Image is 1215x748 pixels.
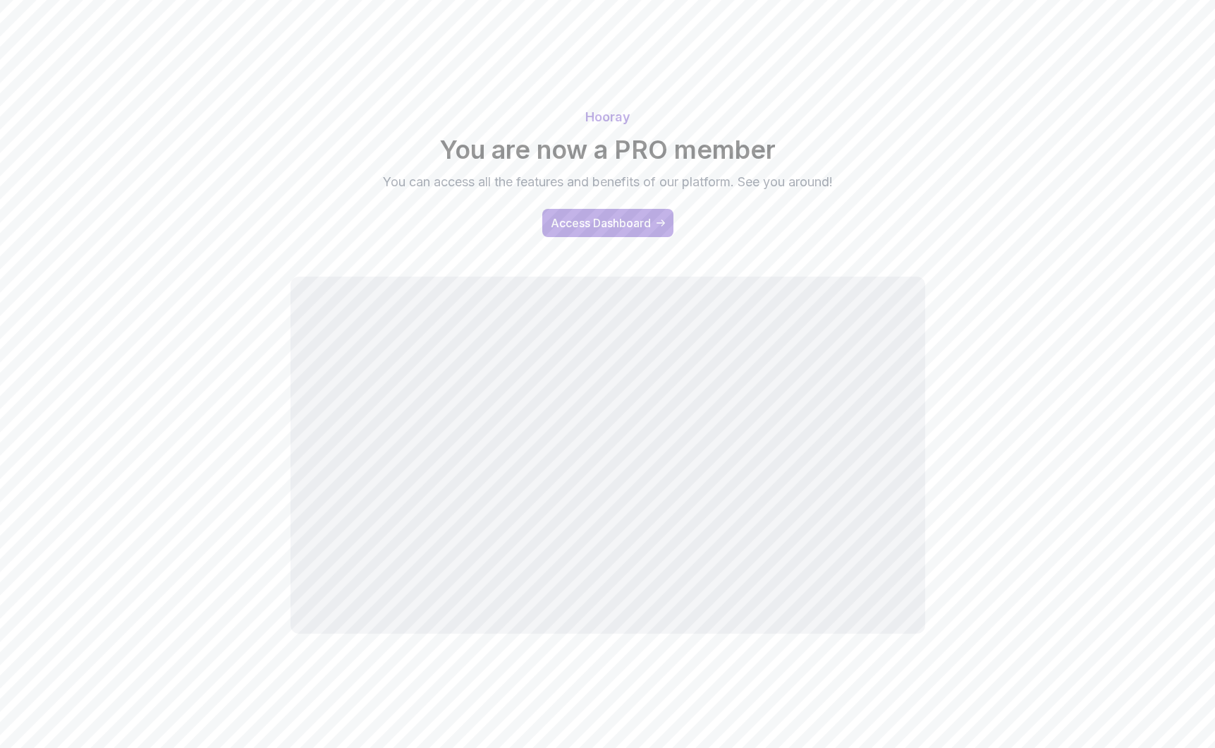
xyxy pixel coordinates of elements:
[114,107,1101,127] p: Hooray
[542,209,673,237] a: access-dashboard
[542,209,673,237] button: Access Dashboard
[291,277,925,634] iframe: welcome
[551,215,651,231] div: Access Dashboard
[114,135,1101,164] h2: You are now a PRO member
[371,172,845,192] p: You can access all the features and benefits of our platform. See you around!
